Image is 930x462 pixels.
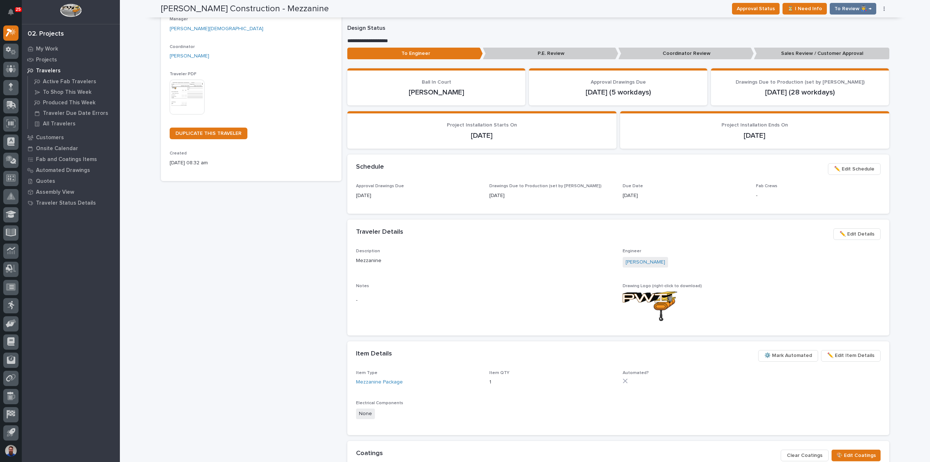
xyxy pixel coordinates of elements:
[833,228,881,240] button: ✏️ Edit Details
[3,443,19,458] button: users-avatar
[623,184,643,188] span: Due Date
[489,378,614,386] p: 1
[756,192,881,200] p: -
[22,65,120,76] a: Travelers
[783,3,827,15] button: ⏳ I Need Info
[836,451,876,460] span: 🎨 Edit Coatings
[356,409,375,419] span: None
[28,108,120,118] a: Traveler Due Date Errors
[356,371,377,375] span: Item Type
[16,7,21,12] p: 25
[161,4,329,14] h2: [PERSON_NAME] Construction - Mezzanine
[356,228,403,236] h2: Traveler Details
[356,284,369,288] span: Notes
[28,118,120,129] a: All Travelers
[356,401,403,405] span: Electrical Components
[43,89,92,96] p: To Shop This Week
[618,48,754,60] p: Coordinator Review
[830,3,876,15] button: To Review 👨‍🏭 →
[821,350,881,362] button: ✏️ Edit Item Details
[356,184,404,188] span: Approval Drawings Due
[43,100,96,106] p: Produced This Week
[356,257,614,265] p: Mezzanine
[170,151,187,156] span: Created
[60,4,81,17] img: Workspace Logo
[170,25,263,33] a: [PERSON_NAME][DEMOGRAPHIC_DATA]
[623,371,649,375] span: Automated?
[732,3,780,15] button: Approval Status
[629,131,881,140] p: [DATE]
[170,52,209,60] a: [PERSON_NAME]
[483,48,618,60] p: P.E. Review
[356,249,380,253] span: Description
[538,88,699,97] p: [DATE] (5 workdays)
[756,184,777,188] span: Fab Crews
[170,128,247,139] a: DUPLICATE THIS TRAVELER
[834,165,874,173] span: ✏️ Edit Schedule
[489,192,614,200] p: [DATE]
[43,79,96,85] p: Active Fab Travelers
[170,17,188,21] span: Manager
[840,230,874,238] span: ✏️ Edit Details
[832,450,881,461] button: 🎨 Edit Coatings
[170,159,333,167] p: [DATE] 08:32 am
[736,80,865,85] span: Drawings Due to Production (set by [PERSON_NAME])
[36,57,57,63] p: Projects
[623,284,702,288] span: Drawing Logo (right-click to download)
[356,88,517,97] p: [PERSON_NAME]
[22,143,120,154] a: Onsite Calendar
[170,45,195,49] span: Coordinator
[356,378,403,386] a: Mezzanine Package
[834,4,872,13] span: To Review 👨‍🏭 →
[22,186,120,197] a: Assembly View
[356,131,608,140] p: [DATE]
[43,110,108,117] p: Traveler Due Date Errors
[721,122,788,128] span: Project Installation Ends On
[22,154,120,165] a: Fab and Coatings Items
[623,292,677,321] img: 9ZkK2cQIbh2cRMnt1SLjrnVTgld-rTE-4W-Xbr3ka6Y
[347,25,889,32] p: Design Status
[737,4,775,13] span: Approval Status
[36,189,74,196] p: Assembly View
[623,249,641,253] span: Engineer
[356,297,614,304] p: -
[447,122,517,128] span: Project Installation Starts On
[170,72,197,76] span: Traveler PDF
[828,163,881,175] button: ✏️ Edit Schedule
[36,68,61,74] p: Travelers
[422,80,451,85] span: Ball In Court
[356,450,383,458] h2: Coatings
[754,48,889,60] p: Sales Review / Customer Approval
[28,97,120,108] a: Produced This Week
[28,76,120,87] a: Active Fab Travelers
[28,30,64,38] div: 02. Projects
[36,145,78,152] p: Onsite Calendar
[22,132,120,143] a: Customers
[43,121,76,127] p: All Travelers
[356,192,481,200] p: [DATE]
[489,371,509,375] span: Item QTY
[356,350,392,358] h2: Item Details
[36,46,58,52] p: My Work
[28,87,120,97] a: To Shop This Week
[36,167,90,174] p: Automated Drawings
[787,451,822,460] span: Clear Coatings
[36,156,97,163] p: Fab and Coatings Items
[764,351,812,360] span: ⚙️ Mark Automated
[347,48,483,60] p: To Engineer
[489,184,602,188] span: Drawings Due to Production (set by [PERSON_NAME])
[22,43,120,54] a: My Work
[22,176,120,186] a: Quotes
[356,163,384,171] h2: Schedule
[720,88,881,97] p: [DATE] (28 workdays)
[787,4,822,13] span: ⏳ I Need Info
[36,200,96,206] p: Traveler Status Details
[623,192,747,200] p: [DATE]
[781,450,829,461] button: Clear Coatings
[758,350,818,362] button: ⚙️ Mark Automated
[22,54,120,65] a: Projects
[22,197,120,208] a: Traveler Status Details
[22,165,120,176] a: Automated Drawings
[9,9,19,20] div: Notifications25
[3,4,19,20] button: Notifications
